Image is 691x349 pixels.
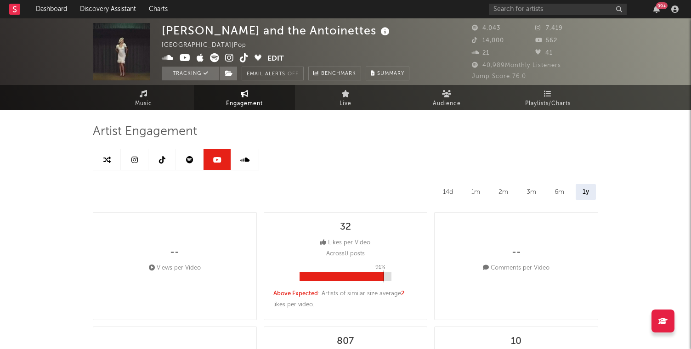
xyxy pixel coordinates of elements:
span: Music [135,98,152,109]
span: 2 [401,291,404,297]
input: Search for artists [489,4,627,15]
div: 32 [340,222,351,233]
span: Jump Score: 76.0 [472,73,526,79]
button: Email AlertsOff [242,67,304,80]
span: 41 [535,50,553,56]
a: Audience [396,85,497,110]
button: Tracking [162,67,219,80]
a: Playlists/Charts [497,85,598,110]
span: Above Expected [273,291,318,297]
span: 14,000 [472,38,504,44]
a: Live [295,85,396,110]
a: Music [93,85,194,110]
span: Live [340,98,351,109]
div: 10 [511,336,521,347]
div: [PERSON_NAME] and the Antoinettes [162,23,392,38]
span: Audience [433,98,461,109]
span: Benchmark [321,68,356,79]
span: Playlists/Charts [525,98,571,109]
div: Comments per Video [483,263,549,274]
div: 1y [576,184,596,200]
em: Off [288,72,299,77]
div: 14d [436,184,460,200]
div: Likes per Video [320,237,370,248]
span: 40,989 Monthly Listeners [472,62,561,68]
button: 99+ [653,6,660,13]
div: -- [512,247,521,258]
div: -- [170,247,179,258]
a: Benchmark [308,67,361,80]
div: 99 + [656,2,668,9]
span: Engagement [226,98,263,109]
a: Engagement [194,85,295,110]
div: [GEOGRAPHIC_DATA] | Pop [162,40,257,51]
span: 21 [472,50,489,56]
div: 2m [492,184,515,200]
div: : Artists of similar size average likes per video . [273,288,418,310]
button: Edit [267,53,284,65]
button: Summary [366,67,409,80]
span: 562 [535,38,557,44]
div: 3m [520,184,543,200]
div: 6m [548,184,571,200]
div: Views per Video [149,263,201,274]
span: 7,419 [535,25,563,31]
span: Summary [377,71,404,76]
div: 1m [464,184,487,200]
p: 91 % [375,262,385,273]
p: Across 0 posts [326,248,365,259]
span: Artist Engagement [93,126,197,137]
span: 4,043 [472,25,500,31]
div: 807 [337,336,354,347]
